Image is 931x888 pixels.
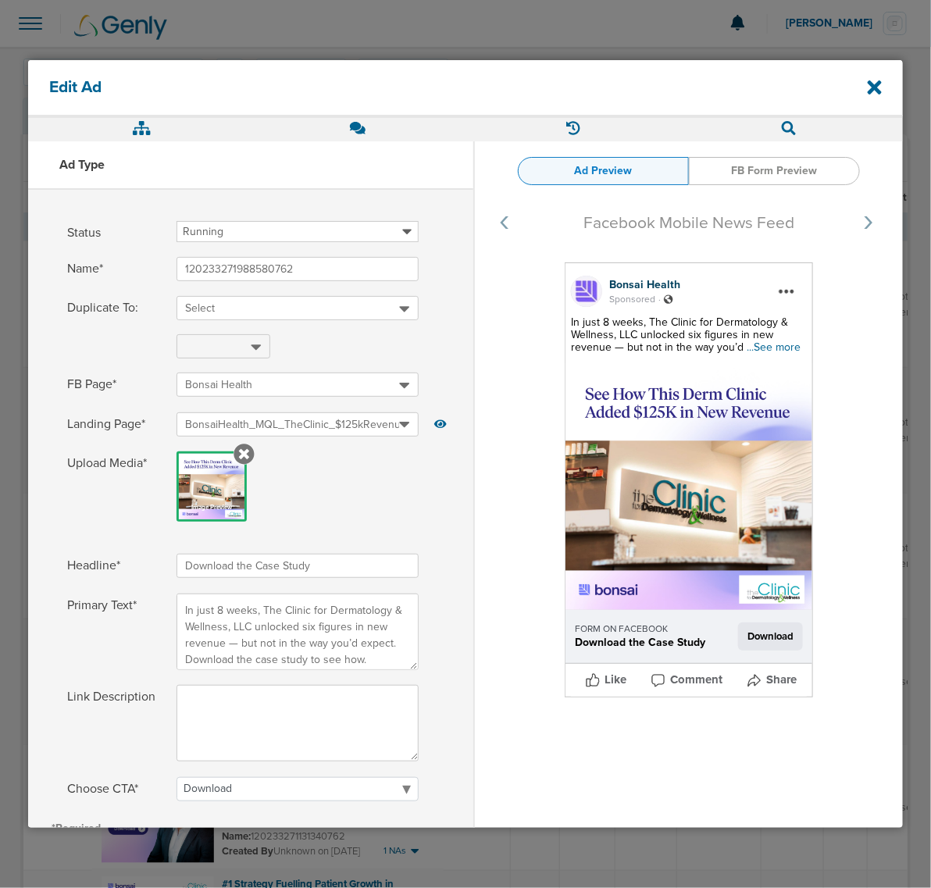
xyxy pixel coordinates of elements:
span: BonsaiHealth_MQL_TheClinic_$125kRevenue_Derms_[DATE]_LV2_4Q?9658107&oid=3235 [185,418,626,431]
h4: Edit Ad [49,77,799,98]
span: Link Description [67,685,161,761]
img: wMOjUQ0Cbz9PQAAAABJRU5ErkJggg== [565,363,812,610]
a: Ad Preview [518,157,689,185]
div: Bonsai Health [609,277,807,293]
h3: Ad Type [59,157,105,173]
span: Status [67,221,161,245]
span: Headline* [67,554,161,578]
span: Primary Text* [67,594,161,670]
span: *Required [52,822,101,835]
select: Choose CTA* [177,777,419,801]
span: In just 8 weeks, The Clinic for Dermatology & Wellness, LLC unlocked six figures in new revenue —... [571,316,788,354]
span: Like [605,672,626,688]
span: Choose CTA* [67,777,161,801]
span: Name* [67,257,161,281]
span: Upload Media* [67,451,161,522]
span: Duplicate To: [67,296,161,320]
span: Landing Page* [67,412,161,437]
textarea: Link Description [177,685,419,761]
span: Facebook Mobile News Feed [583,213,794,233]
img: svg+xml;charset=UTF-8,%3Csvg%20width%3D%22125%22%20height%3D%2250%22%20xmlns%3D%22http%3A%2F%2Fww... [475,196,903,367]
span: . [655,291,664,305]
span: Share [766,672,797,688]
img: 480495764_122102960948767380_3840385194016961003_n.jpg [571,276,602,307]
span: FB Page* [67,373,161,397]
input: Name* [177,257,419,281]
a: FB Form Preview [689,157,860,185]
div: Download the Case Study [575,637,719,649]
span: Download [738,622,803,651]
span: Comment [670,672,722,688]
div: FORM ON FACEBOOK [575,622,719,636]
textarea: Primary Text* [177,594,419,670]
span: Select [185,301,215,315]
span: Sponsored [609,293,655,306]
input: Headline* [177,554,419,578]
span: Running [183,225,223,238]
span: Bonsai Health [185,378,252,391]
span: ...See more [747,341,801,354]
